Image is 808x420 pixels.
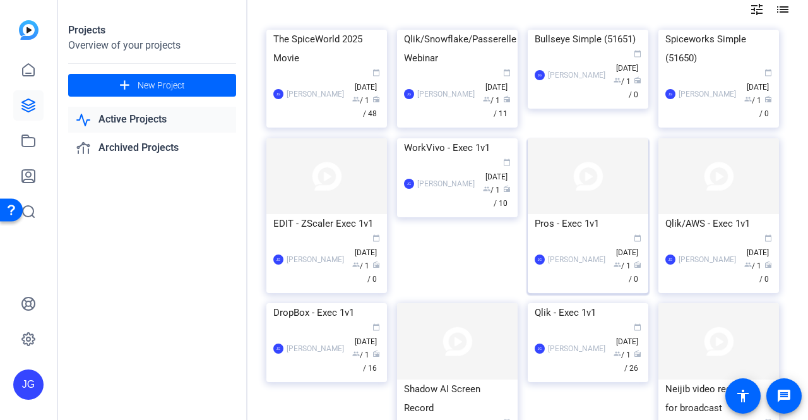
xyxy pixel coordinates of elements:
div: Spiceworks Simple (51650) [665,30,772,68]
span: / 0 [367,261,380,284]
div: EDIT - ZScaler Exec 1v1 [273,214,380,233]
div: [PERSON_NAME] [679,253,736,266]
div: Neijib video recording for broadcast [665,380,772,417]
div: DropBox - Exec 1v1 [273,303,380,322]
div: JG [535,255,545,265]
span: calendar_today [634,234,641,242]
mat-icon: add [117,78,133,93]
span: / 1 [614,77,631,86]
div: JG [404,179,414,189]
span: radio [372,95,380,103]
span: group [614,261,621,268]
span: radio [634,350,641,357]
span: calendar_today [372,69,380,76]
span: / 1 [744,96,761,105]
div: [PERSON_NAME] [287,253,344,266]
span: calendar_today [503,69,511,76]
span: / 1 [614,351,631,359]
span: calendar_today [634,50,641,57]
mat-icon: message [776,388,792,404]
span: [DATE] [616,235,641,257]
span: group [614,350,621,357]
span: radio [503,95,511,103]
span: radio [503,185,511,193]
img: blue-gradient.svg [19,20,39,40]
span: group [483,95,490,103]
div: [PERSON_NAME] [287,88,344,100]
a: Active Projects [68,107,236,133]
div: [PERSON_NAME] [679,88,736,100]
div: [PERSON_NAME] [287,342,344,355]
span: / 1 [614,261,631,270]
span: [DATE] [355,235,380,257]
a: Archived Projects [68,135,236,161]
div: [PERSON_NAME] [548,253,605,266]
span: radio [372,350,380,357]
span: calendar_today [764,234,772,242]
div: Qlik - Exec 1v1 [535,303,641,322]
div: [PERSON_NAME] [417,177,475,190]
span: radio [634,76,641,84]
span: group [352,261,360,268]
div: Qlik/Snowflake/Passerelle Webinar [404,30,511,68]
span: / 1 [352,351,369,359]
span: radio [764,95,772,103]
span: group [744,261,752,268]
div: Shadow AI Screen Record [404,380,511,417]
div: JG [13,369,44,400]
span: [DATE] [747,235,772,257]
span: radio [372,261,380,268]
div: The SpiceWorld 2025 Movie [273,30,380,68]
mat-icon: accessibility [735,388,751,404]
span: calendar_today [372,323,380,331]
span: / 0 [759,261,772,284]
div: [PERSON_NAME] [417,88,475,100]
span: group [483,185,490,193]
div: JG [535,344,545,354]
span: / 0 [629,77,641,99]
span: group [352,350,360,357]
span: / 1 [483,186,500,195]
div: Bullseye Simple (51651) [535,30,641,49]
div: WorkVivo - Exec 1v1 [404,138,511,157]
div: Pros - Exec 1v1 [535,214,641,233]
span: New Project [138,79,185,92]
span: radio [634,261,641,268]
span: / 10 [494,186,511,208]
span: group [744,95,752,103]
div: Projects [68,23,236,38]
div: JG [665,255,675,265]
div: Overview of your projects [68,38,236,53]
span: / 1 [352,261,369,270]
div: JG [273,255,283,265]
mat-icon: tune [749,2,764,17]
span: calendar_today [634,323,641,331]
div: [PERSON_NAME] [548,69,605,81]
div: JG [535,70,545,80]
span: / 1 [483,96,500,105]
div: JG [273,89,283,99]
span: group [352,95,360,103]
span: group [614,76,621,84]
span: radio [764,261,772,268]
span: [DATE] [485,159,511,181]
div: [PERSON_NAME] [548,342,605,355]
mat-icon: list [774,2,789,17]
span: calendar_today [764,69,772,76]
span: calendar_today [503,159,511,166]
div: JG [273,344,283,354]
div: Qlik/AWS - Exec 1v1 [665,214,772,233]
span: / 0 [629,261,641,284]
span: / 0 [759,96,772,118]
span: / 1 [744,261,761,270]
button: New Project [68,74,236,97]
div: JG [665,89,675,99]
div: JG [404,89,414,99]
span: calendar_today [372,234,380,242]
span: / 1 [352,96,369,105]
